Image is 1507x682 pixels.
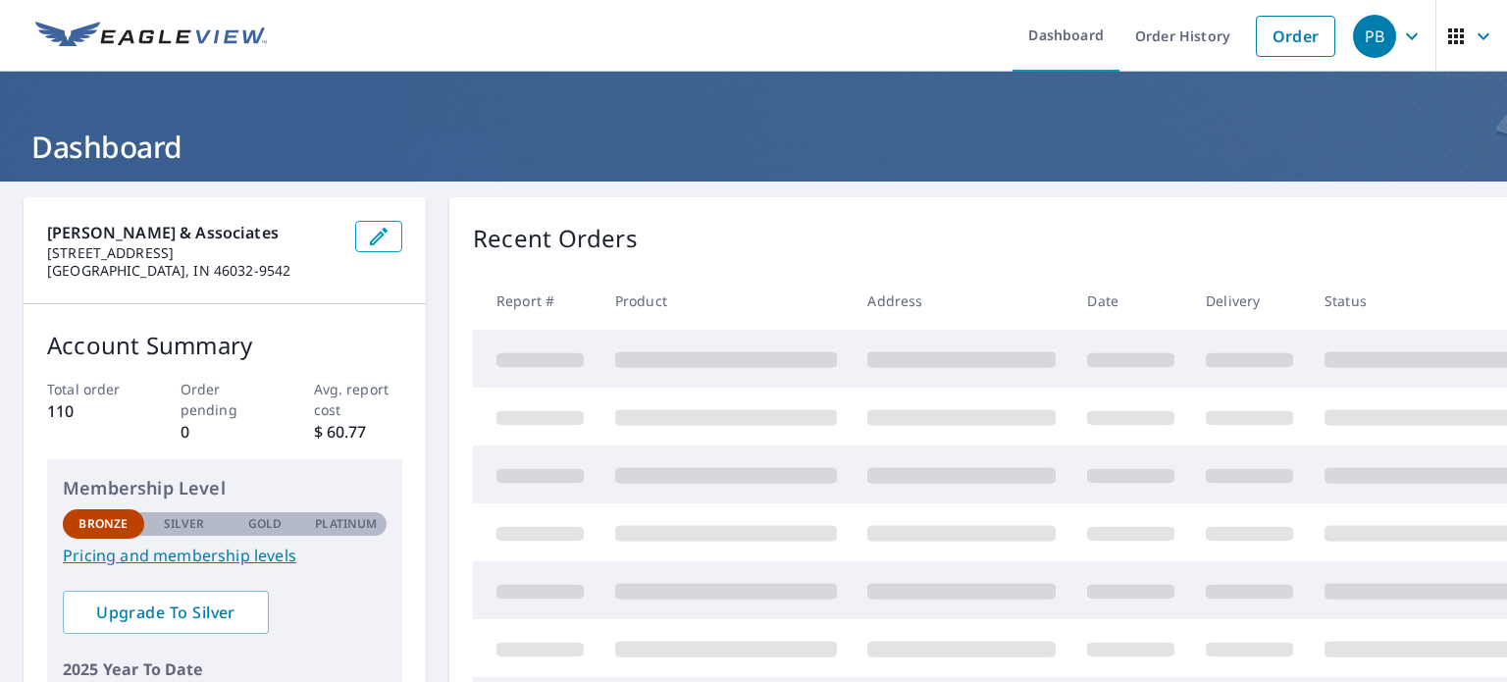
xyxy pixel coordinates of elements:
p: 110 [47,399,136,423]
p: Bronze [78,515,128,533]
a: Pricing and membership levels [63,544,387,567]
p: Avg. report cost [314,379,403,420]
p: $ 60.77 [314,420,403,444]
p: Gold [248,515,282,533]
p: Recent Orders [473,221,638,256]
a: Upgrade To Silver [63,591,269,634]
p: Account Summary [47,328,402,363]
a: Order [1256,16,1335,57]
p: Silver [164,515,205,533]
p: Platinum [315,515,377,533]
p: [PERSON_NAME] & Associates [47,221,339,244]
span: Upgrade To Silver [78,602,253,623]
p: [GEOGRAPHIC_DATA], IN 46032-9542 [47,262,339,280]
img: EV Logo [35,22,267,51]
p: Order pending [181,379,270,420]
p: Total order [47,379,136,399]
p: [STREET_ADDRESS] [47,244,339,262]
th: Date [1071,272,1190,330]
p: 2025 Year To Date [63,657,387,681]
th: Product [599,272,853,330]
th: Report # [473,272,599,330]
div: PB [1353,15,1396,58]
th: Address [852,272,1071,330]
h1: Dashboard [24,127,1483,167]
th: Delivery [1190,272,1309,330]
p: Membership Level [63,475,387,501]
p: 0 [181,420,270,444]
